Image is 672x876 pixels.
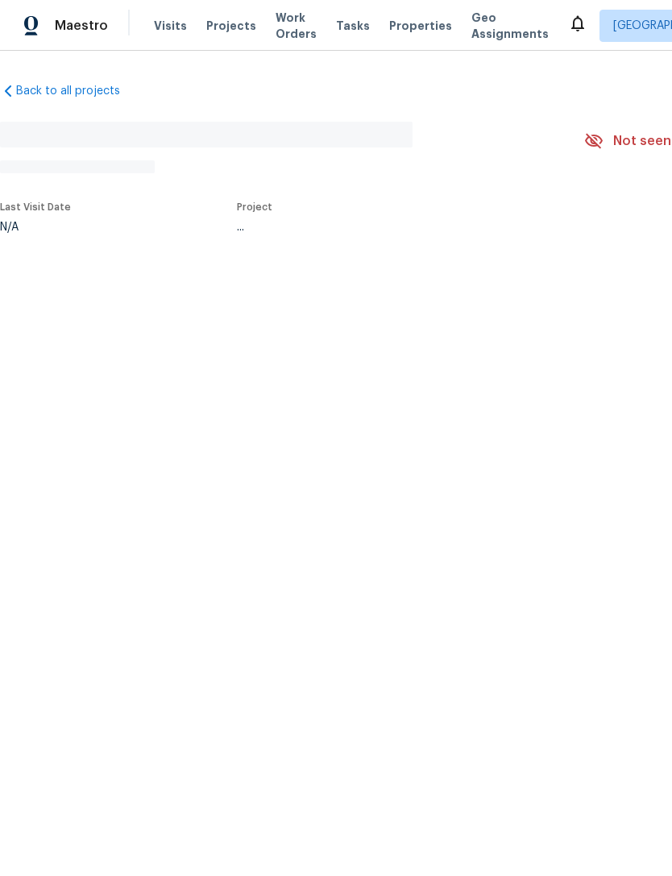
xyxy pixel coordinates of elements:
[276,10,317,42] span: Work Orders
[237,222,546,233] div: ...
[237,202,272,212] span: Project
[336,20,370,31] span: Tasks
[389,18,452,34] span: Properties
[206,18,256,34] span: Projects
[55,18,108,34] span: Maestro
[154,18,187,34] span: Visits
[471,10,549,42] span: Geo Assignments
